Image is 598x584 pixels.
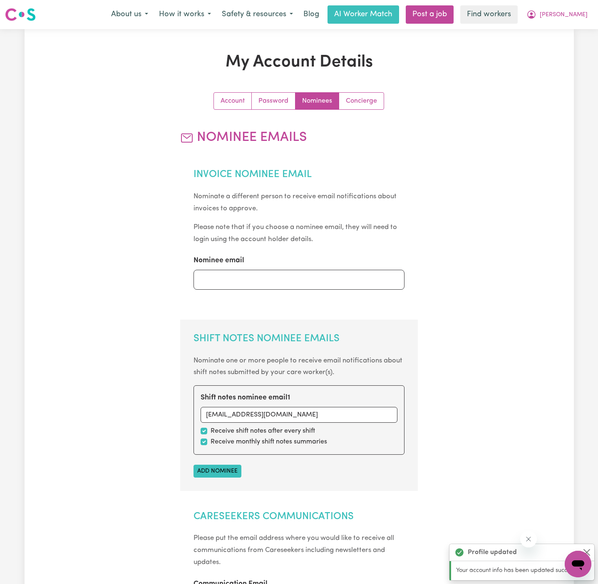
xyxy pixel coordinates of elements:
[582,547,592,557] button: Close
[5,5,36,24] a: Careseekers logo
[194,535,394,566] small: Please put the email address where you would like to receive all communications from Careseekers ...
[121,52,477,72] h1: My Account Details
[194,193,397,212] small: Nominate a different person to receive email notifications about invoices to approve.
[180,130,418,145] h2: Nominee Emails
[252,93,295,109] a: Update your password
[194,169,404,181] h2: Invoice Nominee Email
[216,6,298,23] button: Safety & resources
[339,93,384,109] a: Update account manager
[194,511,404,523] h2: Careseekers Communications
[211,426,315,436] label: Receive shift notes after every shift
[295,93,339,109] a: Update your nominees
[456,566,589,575] p: Your account info has been updated successfully
[5,6,50,12] span: Need any help?
[201,392,290,403] label: Shift notes nominee email 1
[460,5,518,24] a: Find workers
[194,357,402,376] small: Nominate one or more people to receive email notifications about shift notes submitted by your ca...
[194,224,397,243] small: Please note that if you choose a nominee email, they will need to login using the account holder ...
[328,5,399,24] a: AI Worker Match
[5,7,36,22] img: Careseekers logo
[406,5,454,24] a: Post a job
[468,547,517,557] strong: Profile updated
[194,333,404,345] h2: Shift Notes Nominee Emails
[194,255,244,266] label: Nominee email
[521,6,593,23] button: My Account
[520,531,537,547] iframe: Close message
[194,465,241,478] button: Add nominee
[214,93,252,109] a: Update your account
[540,10,588,20] span: [PERSON_NAME]
[565,551,591,577] iframe: Button to launch messaging window
[154,6,216,23] button: How it works
[211,437,327,447] label: Receive monthly shift notes summaries
[106,6,154,23] button: About us
[298,5,324,24] a: Blog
